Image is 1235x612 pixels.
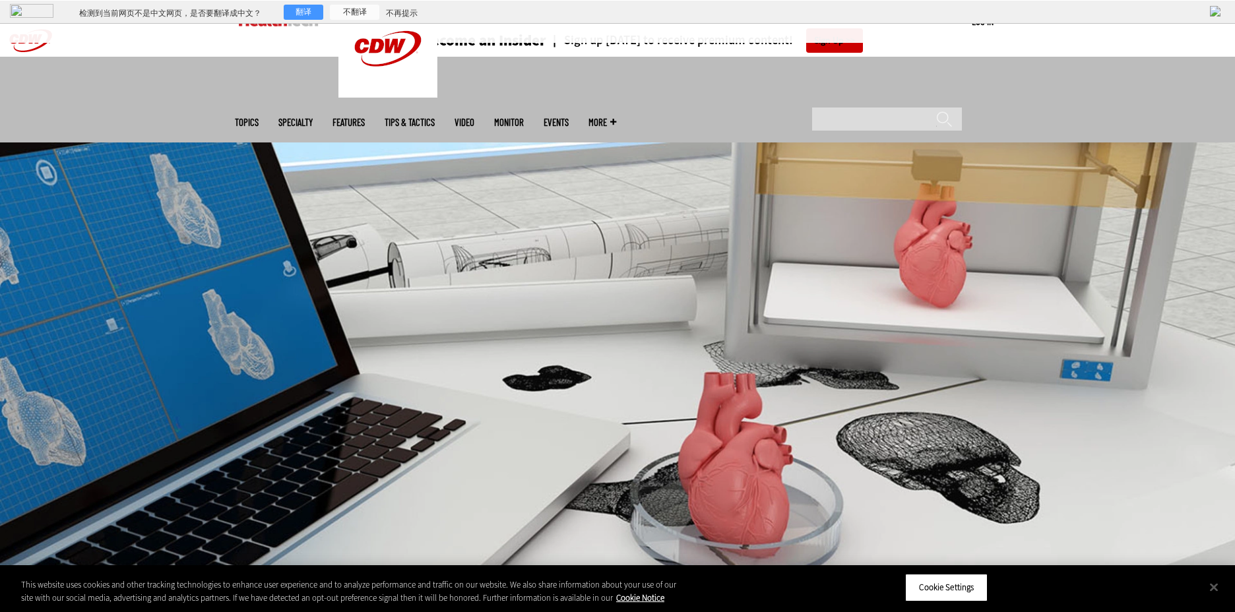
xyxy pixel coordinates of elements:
[284,5,323,20] div: 翻译
[616,592,664,603] a: More information about your privacy
[905,574,988,601] button: Cookie Settings
[386,8,418,19] a: 不再提示
[332,117,365,127] a: Features
[10,4,53,18] img: logo.png
[544,117,569,127] a: Events
[1210,6,1222,16] img: close.png
[455,117,474,127] a: Video
[338,87,437,101] a: CDW
[21,578,680,604] div: This website uses cookies and other tracking technologies to enhance user experience and to analy...
[278,117,313,127] span: Specialty
[385,117,435,127] a: Tips & Tactics
[494,117,524,127] a: MonITor
[588,117,616,127] span: More
[235,117,259,127] span: Topics
[330,5,379,20] div: 不翻译
[79,8,261,19] pt: 检测到当前网页不是中文网页，是否要翻译成中文？
[1199,572,1228,601] button: Close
